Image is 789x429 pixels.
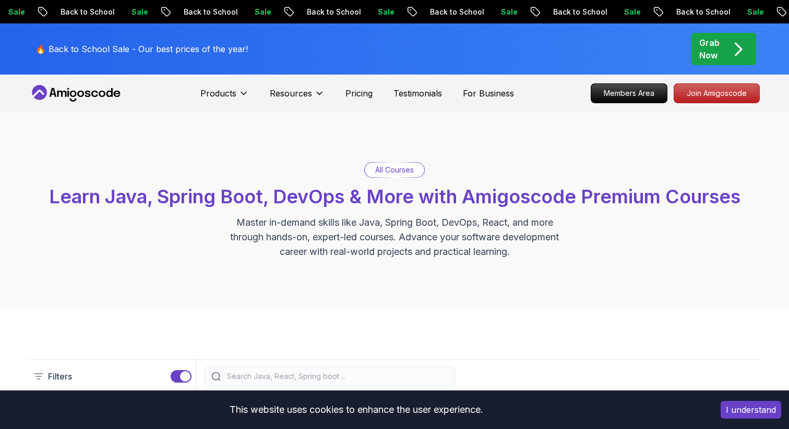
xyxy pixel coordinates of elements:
button: Accept cookies [721,401,781,419]
p: Back to School [50,7,121,17]
button: Resources [270,87,325,108]
p: Sale [121,7,154,17]
p: Back to School [419,7,490,17]
p: Sale [244,7,277,17]
a: Testimonials [393,87,442,100]
p: Back to School [173,7,244,17]
a: Pricing [345,87,373,100]
a: Join Amigoscode [674,83,760,103]
p: Join Amigoscode [674,84,759,103]
p: Master in-demand skills like Java, Spring Boot, DevOps, React, and more through hands-on, expert-... [219,215,570,259]
p: Sale [736,7,770,17]
input: Search Java, React, Spring boot ... [225,371,448,382]
p: 🔥 Back to School Sale - Our best prices of the year! [35,43,248,55]
p: Resources [270,87,312,100]
button: Products [200,87,249,108]
a: Members Area [591,83,667,103]
p: Members Area [591,84,667,103]
p: Filters [48,370,72,383]
p: Sale [490,7,523,17]
p: Back to School [665,7,736,17]
a: For Business [463,87,514,100]
p: Products [200,87,236,100]
p: Grab Now [699,36,720,62]
p: Sale [613,7,647,17]
p: Sale [367,7,400,17]
p: Back to School [296,7,367,17]
p: All Courses [375,165,414,175]
span: Learn Java, Spring Boot, DevOps & More with Amigoscode Premium Courses [49,185,740,208]
div: This website uses cookies to enhance the user experience. [8,398,705,421]
p: Back to School [542,7,613,17]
